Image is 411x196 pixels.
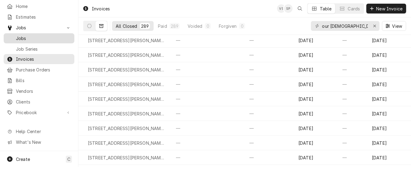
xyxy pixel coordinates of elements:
a: Estimates [4,12,74,22]
div: VS [277,4,286,13]
div: — [338,33,367,48]
div: Table [320,5,332,12]
div: [DATE] [367,165,411,180]
span: New Invoice [375,5,404,12]
div: [DATE] [293,136,338,150]
div: — [171,136,245,150]
span: Clients [16,99,71,105]
div: [DATE] [293,33,338,48]
div: [DATE] [293,62,338,77]
span: Bills [16,77,71,84]
div: — [171,150,245,165]
span: View [391,23,403,29]
div: — [338,150,367,165]
div: — [171,62,245,77]
div: [DATE] [367,106,411,121]
div: [STREET_ADDRESS][PERSON_NAME][PERSON_NAME][PERSON_NAME] [88,52,166,58]
a: Purchase Orders [4,65,74,75]
a: Vendors [4,86,74,96]
div: — [338,136,367,150]
div: [DATE] [367,92,411,106]
a: Job Series [4,44,74,54]
span: Invoices [16,56,71,62]
a: Invoices [4,54,74,64]
div: — [338,62,367,77]
div: [STREET_ADDRESS][PERSON_NAME][PERSON_NAME][PERSON_NAME] [88,96,166,102]
div: — [245,150,293,165]
div: — [245,62,293,77]
div: — [338,77,367,92]
span: Vendors [16,88,71,94]
div: — [338,165,367,180]
span: Help Center [16,128,71,135]
div: [STREET_ADDRESS][PERSON_NAME][PERSON_NAME][PERSON_NAME] [88,154,166,161]
div: — [171,121,245,136]
div: Shelley Politte's Avatar [284,4,293,13]
span: Create [16,157,30,162]
div: [DATE] [367,150,411,165]
div: — [338,92,367,106]
div: [DATE] [293,92,338,106]
div: — [245,136,293,150]
div: — [171,77,245,92]
div: [DATE] [367,62,411,77]
div: [DATE] [367,33,411,48]
div: [DATE] [367,77,411,92]
div: [STREET_ADDRESS][PERSON_NAME][PERSON_NAME][PERSON_NAME] [88,125,166,132]
div: — [171,106,245,121]
span: Purchase Orders [16,67,71,73]
div: 289 [171,23,178,29]
div: [DATE] [293,77,338,92]
a: Go to What's New [4,137,74,147]
a: Go to Jobs [4,23,74,33]
div: [STREET_ADDRESS][PERSON_NAME][PERSON_NAME][PERSON_NAME] [88,37,166,44]
div: [DATE] [293,150,338,165]
div: — [338,48,367,62]
div: Voided [188,23,202,29]
div: Vicky Stuesse's Avatar [277,4,286,13]
div: [DATE] [293,121,338,136]
a: Bills [4,75,74,85]
div: — [245,165,293,180]
button: Open search [295,4,305,13]
a: Jobs [4,33,74,43]
div: — [338,121,367,136]
div: [DATE] [367,136,411,150]
div: — [245,121,293,136]
div: — [245,92,293,106]
input: Keyword search [322,21,368,31]
div: — [245,106,293,121]
a: Go to Pricebook [4,107,74,118]
span: Home [16,3,71,9]
div: — [338,106,367,121]
div: SP [284,4,293,13]
div: — [171,33,245,48]
div: [DATE] [293,48,338,62]
div: — [171,48,245,62]
div: — [245,33,293,48]
button: New Invoice [366,4,406,13]
div: [STREET_ADDRESS][PERSON_NAME][PERSON_NAME][PERSON_NAME] [88,140,166,146]
span: What's New [16,139,71,145]
div: 289 [141,23,149,29]
div: — [171,165,245,180]
button: Erase input [370,21,379,31]
div: [STREET_ADDRESS][PERSON_NAME][PERSON_NAME][PERSON_NAME] [88,111,166,117]
div: — [245,77,293,92]
div: 0 [206,23,210,29]
div: Cards [348,5,360,12]
a: Home [4,1,74,11]
span: Estimates [16,14,71,20]
span: Pricebook [16,109,62,116]
div: Forgiven [219,23,237,29]
div: [DATE] [293,165,338,180]
div: [DATE] [367,48,411,62]
div: — [245,48,293,62]
div: 0 [240,23,244,29]
span: Jobs [16,24,62,31]
div: [DATE] [293,106,338,121]
div: All Closed [116,23,137,29]
a: Clients [4,97,74,107]
div: Paid [158,23,167,29]
div: — [171,92,245,106]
